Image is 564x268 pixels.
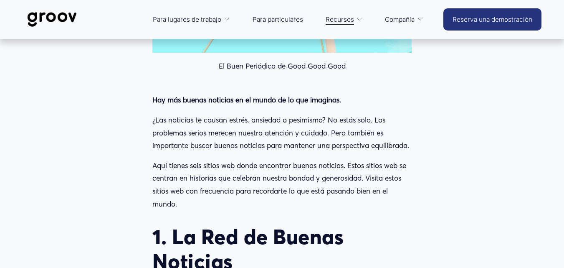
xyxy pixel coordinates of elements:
a: menú desplegable de carpetas [149,10,234,30]
a: menú desplegable de carpetas [381,10,427,30]
font: Aquí tienes seis sitios web donde encontrar buenas noticias. Estos sitios web se centran en histo... [152,161,408,208]
a: menú desplegable de carpetas [321,10,367,30]
font: Compañía [385,15,415,23]
a: Para particulares [248,10,307,30]
font: Hay más buenas noticias en el mundo de lo que imaginas. [152,95,341,104]
font: Para lugares de trabajo [153,15,221,23]
font: El Buen Periódico de Good Good Good [219,61,346,70]
font: Recursos [326,15,354,23]
font: Para particulares [253,15,303,23]
font: Reserva una demostración [453,15,532,23]
a: Reserva una demostración [443,8,541,31]
font: ¿Las noticias te causan estrés, ansiedad o pesimismo? No estás solo. Los problemas serios merecen... [152,115,409,150]
img: Groov | Plataforma de Ciencia Laboral | Impulsa el Rendimiento | Impulsa los Resultados [23,6,81,33]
